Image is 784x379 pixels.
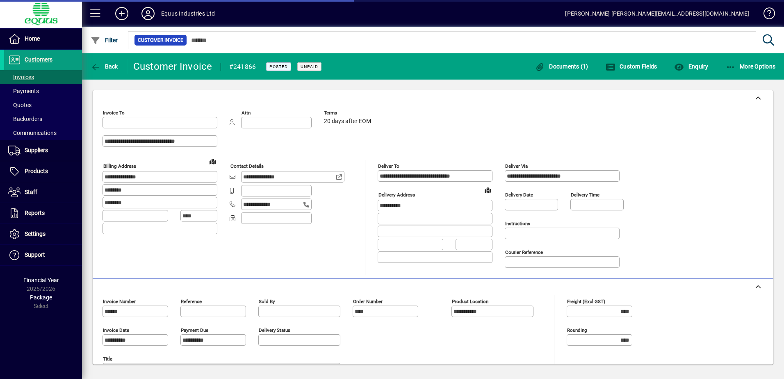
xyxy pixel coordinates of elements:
[4,224,82,244] a: Settings
[535,63,588,70] span: Documents (1)
[567,299,605,304] mat-label: Freight (excl GST)
[674,63,708,70] span: Enquiry
[181,299,202,304] mat-label: Reference
[4,126,82,140] a: Communications
[606,63,657,70] span: Custom Fields
[4,203,82,224] a: Reports
[133,60,212,73] div: Customer Invoice
[91,63,118,70] span: Back
[533,59,590,74] button: Documents (1)
[4,29,82,49] a: Home
[269,64,288,69] span: Posted
[109,6,135,21] button: Add
[324,110,373,116] span: Terms
[505,163,528,169] mat-label: Deliver via
[4,140,82,161] a: Suppliers
[378,163,399,169] mat-label: Deliver To
[452,299,488,304] mat-label: Product location
[135,6,161,21] button: Profile
[25,231,46,237] span: Settings
[4,245,82,265] a: Support
[91,37,118,43] span: Filter
[8,88,39,94] span: Payments
[181,327,208,333] mat-label: Payment due
[206,155,219,168] a: View on map
[324,118,371,125] span: 20 days after EOM
[672,59,710,74] button: Enquiry
[25,56,52,63] span: Customers
[353,299,383,304] mat-label: Order number
[229,60,256,73] div: #241866
[103,356,112,362] mat-label: Title
[567,327,587,333] mat-label: Rounding
[4,182,82,203] a: Staff
[4,84,82,98] a: Payments
[103,110,125,116] mat-label: Invoice To
[25,168,48,174] span: Products
[8,74,34,80] span: Invoices
[103,299,136,304] mat-label: Invoice number
[25,35,40,42] span: Home
[726,63,776,70] span: More Options
[8,130,57,136] span: Communications
[4,98,82,112] a: Quotes
[505,249,543,255] mat-label: Courier Reference
[481,183,495,196] a: View on map
[757,2,774,28] a: Knowledge Base
[724,59,778,74] button: More Options
[161,7,215,20] div: Equus Industries Ltd
[505,192,533,198] mat-label: Delivery date
[89,59,120,74] button: Back
[505,221,530,226] mat-label: Instructions
[25,210,45,216] span: Reports
[4,161,82,182] a: Products
[571,192,599,198] mat-label: Delivery time
[25,251,45,258] span: Support
[565,7,749,20] div: [PERSON_NAME] [PERSON_NAME][EMAIL_ADDRESS][DOMAIN_NAME]
[89,33,120,48] button: Filter
[4,112,82,126] a: Backorders
[103,327,129,333] mat-label: Invoice date
[82,59,127,74] app-page-header-button: Back
[25,147,48,153] span: Suppliers
[604,59,659,74] button: Custom Fields
[23,277,59,283] span: Financial Year
[30,294,52,301] span: Package
[301,64,318,69] span: Unpaid
[4,70,82,84] a: Invoices
[8,102,32,108] span: Quotes
[8,116,42,122] span: Backorders
[259,327,290,333] mat-label: Delivery status
[259,299,275,304] mat-label: Sold by
[138,36,183,44] span: Customer Invoice
[25,189,37,195] span: Staff
[242,110,251,116] mat-label: Attn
